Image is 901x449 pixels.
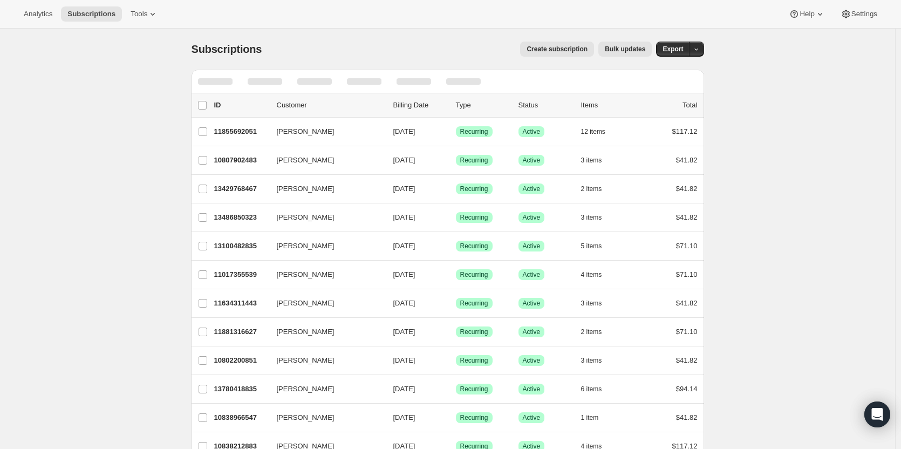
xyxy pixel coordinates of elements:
span: Active [523,185,541,193]
span: [PERSON_NAME] [277,412,335,423]
div: 10807902483[PERSON_NAME][DATE]SuccessRecurringSuccessActive3 items$41.82 [214,153,698,168]
span: Tools [131,10,147,18]
span: 12 items [581,127,605,136]
span: $94.14 [676,385,698,393]
span: Active [523,242,541,250]
span: [DATE] [393,328,415,336]
div: 13100482835[PERSON_NAME][DATE]SuccessRecurringSuccessActive5 items$71.10 [214,239,698,254]
span: [PERSON_NAME] [277,212,335,223]
span: Subscriptions [192,43,262,55]
span: [DATE] [393,127,415,135]
p: 13429768467 [214,183,268,194]
button: Help [782,6,831,22]
button: Subscriptions [61,6,122,22]
button: 3 items [581,353,614,368]
p: 13780418835 [214,384,268,394]
span: [PERSON_NAME] [277,384,335,394]
button: Export [656,42,690,57]
button: 5 items [581,239,614,254]
span: 3 items [581,213,602,222]
p: 11634311443 [214,298,268,309]
span: $71.10 [676,270,698,278]
div: 13429768467[PERSON_NAME][DATE]SuccessRecurringSuccessActive2 items$41.82 [214,181,698,196]
span: [DATE] [393,270,415,278]
span: 2 items [581,328,602,336]
span: Help [800,10,814,18]
div: IDCustomerBilling DateTypeStatusItemsTotal [214,100,698,111]
span: $41.82 [676,299,698,307]
span: Recurring [460,356,488,365]
div: 10802200851[PERSON_NAME][DATE]SuccessRecurringSuccessActive3 items$41.82 [214,353,698,368]
span: Bulk updates [605,45,645,53]
button: Analytics [17,6,59,22]
span: $71.10 [676,242,698,250]
span: Recurring [460,385,488,393]
div: 13780418835[PERSON_NAME][DATE]SuccessRecurringSuccessActive6 items$94.14 [214,382,698,397]
div: Items [581,100,635,111]
button: 2 items [581,181,614,196]
button: Tools [124,6,165,22]
span: Recurring [460,185,488,193]
div: 11017355539[PERSON_NAME][DATE]SuccessRecurringSuccessActive4 items$71.10 [214,267,698,282]
p: 10838966547 [214,412,268,423]
p: Total [682,100,697,111]
span: $117.12 [672,127,698,135]
span: 3 items [581,299,602,308]
div: 10838966547[PERSON_NAME][DATE]SuccessRecurringSuccessActive1 item$41.82 [214,410,698,425]
span: [DATE] [393,356,415,364]
button: [PERSON_NAME] [270,266,378,283]
button: 4 items [581,267,614,282]
span: [DATE] [393,242,415,250]
span: Active [523,328,541,336]
button: [PERSON_NAME] [270,323,378,341]
span: Recurring [460,127,488,136]
span: Recurring [460,299,488,308]
span: Create subscription [527,45,588,53]
span: [PERSON_NAME] [277,126,335,137]
span: [PERSON_NAME] [277,241,335,251]
button: [PERSON_NAME] [270,409,378,426]
span: $41.82 [676,213,698,221]
button: [PERSON_NAME] [270,123,378,140]
button: [PERSON_NAME] [270,152,378,169]
span: $71.10 [676,328,698,336]
span: [DATE] [393,413,415,421]
button: 3 items [581,296,614,311]
span: $41.82 [676,356,698,364]
span: [PERSON_NAME] [277,355,335,366]
span: [DATE] [393,185,415,193]
span: $41.82 [676,156,698,164]
div: 13486850323[PERSON_NAME][DATE]SuccessRecurringSuccessActive3 items$41.82 [214,210,698,225]
span: Recurring [460,328,488,336]
span: Recurring [460,413,488,422]
span: [DATE] [393,156,415,164]
button: [PERSON_NAME] [270,352,378,369]
p: Customer [277,100,385,111]
span: Settings [851,10,877,18]
span: Active [523,356,541,365]
p: Billing Date [393,100,447,111]
span: Active [523,213,541,222]
span: [PERSON_NAME] [277,155,335,166]
button: Create subscription [520,42,594,57]
button: [PERSON_NAME] [270,237,378,255]
div: Open Intercom Messenger [864,402,890,427]
button: 3 items [581,153,614,168]
button: 1 item [581,410,611,425]
p: 11881316627 [214,326,268,337]
span: Active [523,299,541,308]
p: ID [214,100,268,111]
span: [PERSON_NAME] [277,269,335,280]
span: Subscriptions [67,10,115,18]
span: Analytics [24,10,52,18]
span: Active [523,413,541,422]
span: Active [523,270,541,279]
span: $41.82 [676,413,698,421]
div: 11634311443[PERSON_NAME][DATE]SuccessRecurringSuccessActive3 items$41.82 [214,296,698,311]
button: 6 items [581,382,614,397]
span: 4 items [581,270,602,279]
button: [PERSON_NAME] [270,380,378,398]
span: [PERSON_NAME] [277,183,335,194]
span: [DATE] [393,213,415,221]
span: Active [523,156,541,165]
